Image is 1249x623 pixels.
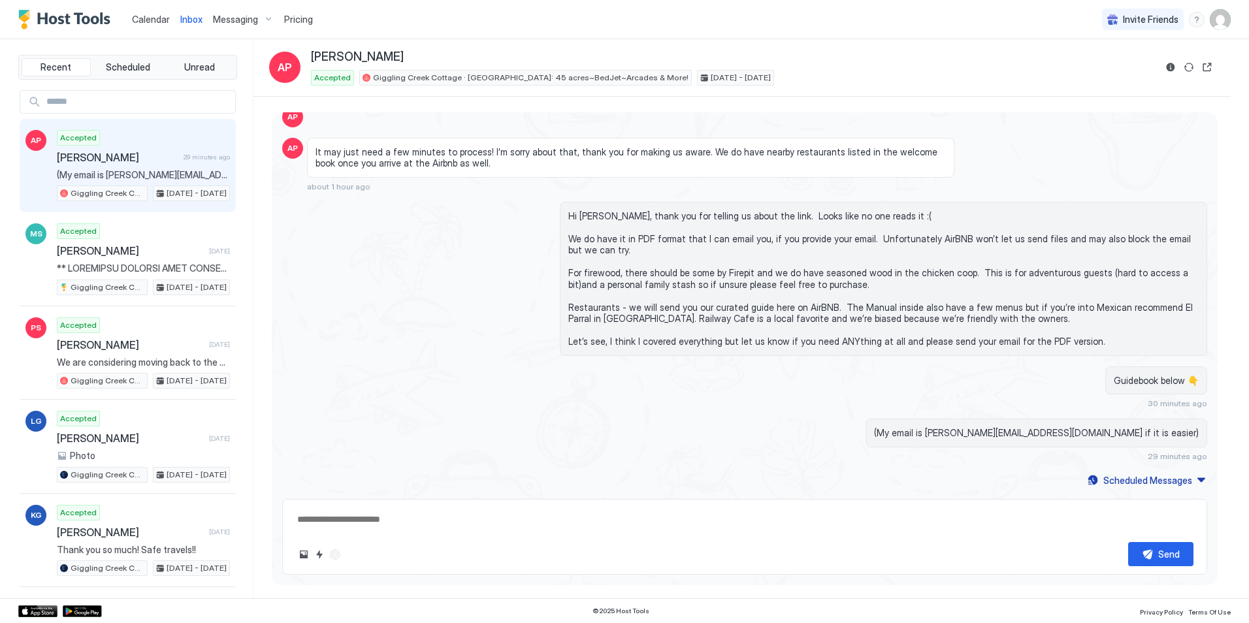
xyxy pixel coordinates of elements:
[57,263,230,274] span: ** LOREMIPSU DOLORSI AMET CONSECTETU ADIPISC ** El SEDDOEI, Te inci utl'et dolorema aliq enim! Ad...
[71,281,144,293] span: Giggling Creek Cottage · [GEOGRAPHIC_DATA]: 45 acres~BedJet~Arcades & More!
[307,182,370,191] span: about 1 hour ago
[284,14,313,25] span: Pricing
[180,12,203,26] a: Inbox
[1210,9,1231,30] div: User profile
[167,562,227,574] span: [DATE] - [DATE]
[167,187,227,199] span: [DATE] - [DATE]
[1199,59,1215,75] button: Open reservation
[1128,542,1193,566] button: Send
[57,432,204,445] span: [PERSON_NAME]
[31,415,42,427] span: LG
[18,55,237,80] div: tab-group
[1189,12,1205,27] div: menu
[106,61,150,73] span: Scheduled
[1181,59,1197,75] button: Sync reservation
[132,14,170,25] span: Calendar
[316,146,946,169] span: It may just need a few minutes to process! I’m sorry about that, thank you for making us aware. W...
[1140,608,1183,616] span: Privacy Policy
[1140,604,1183,618] a: Privacy Policy
[180,14,203,25] span: Inbox
[1148,398,1207,408] span: 30 minutes ago
[874,427,1199,439] span: (My email is [PERSON_NAME][EMAIL_ADDRESS][DOMAIN_NAME] if it is easier)
[57,244,204,257] span: [PERSON_NAME]
[41,91,235,113] input: Input Field
[70,450,95,462] span: Photo
[1148,451,1207,461] span: 29 minutes ago
[22,58,91,76] button: Recent
[57,169,230,181] span: (My email is [PERSON_NAME][EMAIL_ADDRESS][DOMAIN_NAME] if it is easier)
[30,228,42,240] span: MS
[1188,604,1231,618] a: Terms Of Use
[57,151,178,164] span: [PERSON_NAME]
[711,72,771,84] span: [DATE] - [DATE]
[13,579,44,610] iframe: Intercom live chat
[213,14,258,25] span: Messaging
[1163,59,1178,75] button: Reservation information
[209,434,230,443] span: [DATE]
[60,507,97,519] span: Accepted
[312,547,327,562] button: Quick reply
[31,135,41,146] span: AP
[314,72,351,84] span: Accepted
[209,247,230,255] span: [DATE]
[60,132,97,144] span: Accepted
[18,10,116,29] a: Host Tools Logo
[287,111,298,123] span: AP
[209,340,230,349] span: [DATE]
[165,58,234,76] button: Unread
[184,61,215,73] span: Unread
[57,338,204,351] span: [PERSON_NAME]
[1123,14,1178,25] span: Invite Friends
[1114,375,1199,387] span: Guidebook below 👇
[71,469,144,481] span: Giggling Creek Cottage · [GEOGRAPHIC_DATA]: 45 acres~BedJet~Arcades & More!
[60,319,97,331] span: Accepted
[57,357,230,368] span: We are considering moving back to the area and have the opportunity to look at several homes. we ...
[41,61,71,73] span: Recent
[287,142,298,154] span: AP
[71,562,144,574] span: Giggling Creek Cottage · [GEOGRAPHIC_DATA]: 45 acres~BedJet~Arcades & More!
[57,544,230,556] span: Thank you so much! Safe travels!!
[18,605,57,617] a: App Store
[296,547,312,562] button: Upload image
[167,375,227,387] span: [DATE] - [DATE]
[31,509,42,521] span: KG
[209,528,230,536] span: [DATE]
[63,605,102,617] a: Google Play Store
[167,469,227,481] span: [DATE] - [DATE]
[60,413,97,424] span: Accepted
[132,12,170,26] a: Calendar
[167,281,227,293] span: [DATE] - [DATE]
[31,322,41,334] span: PS
[1103,473,1192,487] div: Scheduled Messages
[1188,608,1231,616] span: Terms Of Use
[311,50,404,65] span: [PERSON_NAME]
[568,210,1199,347] span: Hi [PERSON_NAME], thank you for telling us about the link. Looks like no one reads it :( We do ha...
[1158,547,1180,561] div: Send
[184,153,230,161] span: 29 minutes ago
[60,225,97,237] span: Accepted
[373,72,689,84] span: Giggling Creek Cottage · [GEOGRAPHIC_DATA]: 45 acres~BedJet~Arcades & More!
[278,59,292,75] span: AP
[592,607,649,615] span: © 2025 Host Tools
[93,58,163,76] button: Scheduled
[57,526,204,539] span: [PERSON_NAME]
[71,375,144,387] span: Giggling Creek Cottage · [GEOGRAPHIC_DATA]: 45 acres~BedJet~Arcades & More!
[71,187,144,199] span: Giggling Creek Cottage · [GEOGRAPHIC_DATA]: 45 acres~BedJet~Arcades & More!
[1086,471,1207,489] button: Scheduled Messages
